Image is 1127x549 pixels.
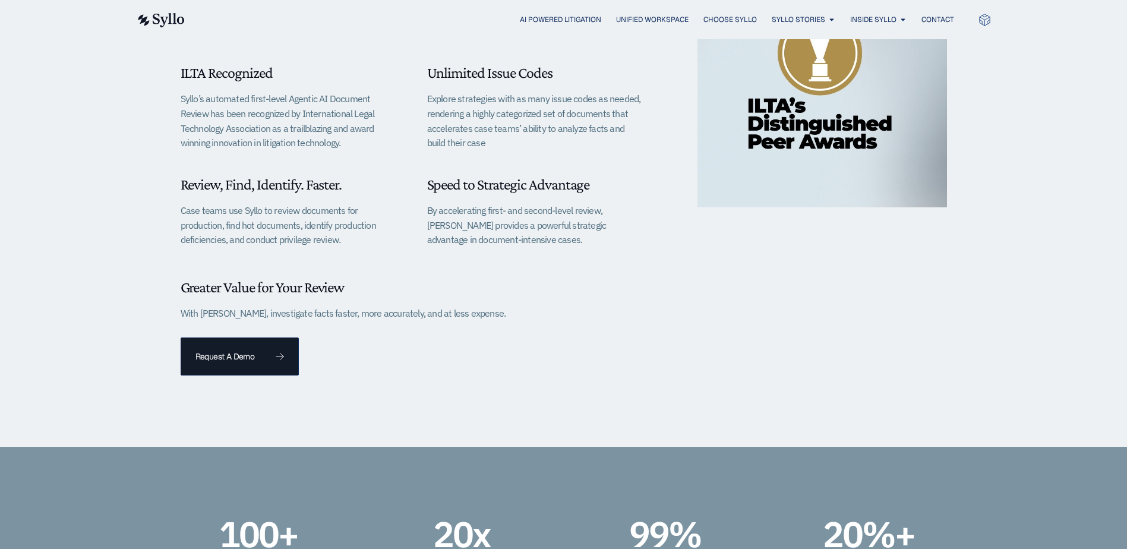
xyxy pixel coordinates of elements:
[427,176,590,193] span: Speed to Strategic Advantage
[772,14,825,25] a: Syllo Stories
[921,14,954,25] a: Contact
[181,64,273,81] span: ILTA Recognized
[181,203,397,247] p: Case teams use Syllo to review documents for production, find hot documents, identify production ...
[181,176,342,193] span: Review, Find, Identify. Faster.
[616,14,689,25] a: Unified Workspace
[427,91,644,150] p: Explore strategies with as many issue codes as needed, rendering a highly categorized set of docu...
[209,14,954,26] div: Menu Toggle
[520,14,601,25] a: AI Powered Litigation
[427,64,553,81] span: Unlimited Issue Codes
[427,203,644,247] p: By accelerating first- and second-level review, [PERSON_NAME] provides a powerful strategic advan...
[181,279,345,296] span: Greater Value for Your Review
[181,91,397,150] p: Syllo’s automated first-level Agentic AI Document Review has been recognized by International Leg...
[195,352,255,361] span: Request A Demo
[703,14,757,25] a: Choose Syllo
[850,14,896,25] a: Inside Syllo
[181,306,506,321] p: With [PERSON_NAME], investigate facts faster, more accurately, and at less expense.
[136,13,185,27] img: syllo
[209,14,954,26] nav: Menu
[181,337,299,376] a: Request A Demo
